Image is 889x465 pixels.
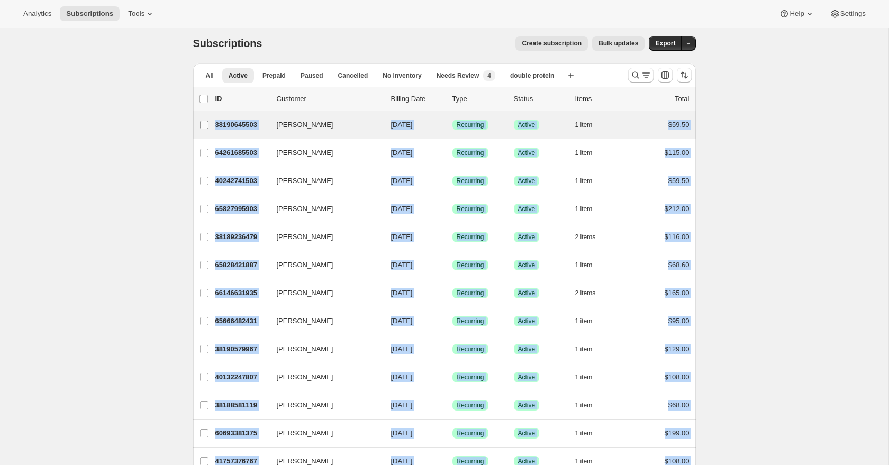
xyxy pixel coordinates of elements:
[277,232,333,242] span: [PERSON_NAME]
[518,149,536,157] span: Active
[518,177,536,185] span: Active
[215,286,690,300] div: 66146631935[PERSON_NAME][DATE]SuccessRecurringSuccessActive2 items$165.00
[575,286,607,300] button: 2 items
[575,258,604,272] button: 1 item
[598,39,638,48] span: Bulk updates
[675,94,689,104] p: Total
[575,342,604,357] button: 1 item
[391,401,413,409] span: [DATE]
[518,373,536,381] span: Active
[575,202,604,216] button: 1 item
[457,149,484,157] span: Recurring
[277,428,333,439] span: [PERSON_NAME]
[665,373,690,381] span: $108.00
[575,345,593,353] span: 1 item
[518,121,536,129] span: Active
[277,400,333,411] span: [PERSON_NAME]
[457,205,484,213] span: Recurring
[215,174,690,188] div: 40242741503[PERSON_NAME][DATE]SuccessRecurringSuccessActive1 item$59.50
[515,36,588,51] button: Create subscription
[270,313,376,330] button: [PERSON_NAME]
[514,94,567,104] p: Status
[215,288,268,298] p: 66146631935
[823,6,872,21] button: Settings
[665,457,690,465] span: $108.00
[262,71,286,80] span: Prepaid
[575,230,607,244] button: 2 items
[575,149,593,157] span: 1 item
[60,6,120,21] button: Subscriptions
[628,68,654,83] button: Search and filter results
[563,68,579,83] button: Create new view
[522,39,582,48] span: Create subscription
[658,68,673,83] button: Customize table column order and visibility
[277,288,333,298] span: [PERSON_NAME]
[773,6,821,21] button: Help
[270,257,376,273] button: [PERSON_NAME]
[17,6,58,21] button: Analytics
[128,10,144,18] span: Tools
[391,177,413,185] span: [DATE]
[575,314,604,329] button: 1 item
[270,425,376,442] button: [PERSON_NAME]
[277,344,333,354] span: [PERSON_NAME]
[215,202,690,216] div: 65827995903[PERSON_NAME][DATE]SuccessRecurringSuccessActive1 item$212.00
[457,289,484,297] span: Recurring
[391,373,413,381] span: [DATE]
[391,121,413,129] span: [DATE]
[575,177,593,185] span: 1 item
[215,148,268,158] p: 64261685503
[215,398,690,413] div: 38188581119[PERSON_NAME][DATE]SuccessRecurringSuccessActive1 item$68.00
[229,71,248,80] span: Active
[215,258,690,272] div: 65828421887[PERSON_NAME][DATE]SuccessRecurringSuccessActive1 item$68.60
[518,205,536,213] span: Active
[391,205,413,213] span: [DATE]
[518,261,536,269] span: Active
[665,205,690,213] span: $212.00
[215,370,690,385] div: 40132247807[PERSON_NAME][DATE]SuccessRecurringSuccessActive1 item$108.00
[649,36,682,51] button: Export
[665,149,690,157] span: $115.00
[391,429,413,437] span: [DATE]
[668,317,690,325] span: $95.00
[518,401,536,409] span: Active
[277,120,333,130] span: [PERSON_NAME]
[457,429,484,437] span: Recurring
[575,289,596,297] span: 2 items
[665,289,690,297] span: $165.00
[215,400,268,411] p: 38188581119
[66,10,113,18] span: Subscriptions
[391,345,413,353] span: [DATE]
[270,200,376,217] button: [PERSON_NAME]
[518,289,536,297] span: Active
[665,429,690,437] span: $199.00
[215,94,690,104] div: IDCustomerBilling DateTypeStatusItemsTotal
[575,233,596,241] span: 2 items
[270,172,376,189] button: [PERSON_NAME]
[277,94,383,104] p: Customer
[215,232,268,242] p: 38189236479
[215,260,268,270] p: 65828421887
[277,176,333,186] span: [PERSON_NAME]
[215,117,690,132] div: 38190645503[PERSON_NAME][DATE]SuccessRecurringSuccessActive1 item$59.50
[215,176,268,186] p: 40242741503
[575,121,593,129] span: 1 item
[677,68,692,83] button: Sort the results
[575,426,604,441] button: 1 item
[391,261,413,269] span: [DATE]
[437,71,479,80] span: Needs Review
[575,401,593,409] span: 1 item
[457,401,484,409] span: Recurring
[452,94,505,104] div: Type
[215,426,690,441] div: 60693381375[PERSON_NAME][DATE]SuccessRecurringSuccessActive1 item$199.00
[518,345,536,353] span: Active
[270,341,376,358] button: [PERSON_NAME]
[270,285,376,302] button: [PERSON_NAME]
[457,373,484,381] span: Recurring
[215,342,690,357] div: 38190579967[PERSON_NAME][DATE]SuccessRecurringSuccessActive1 item$129.00
[23,10,51,18] span: Analytics
[668,121,690,129] span: $59.50
[592,36,645,51] button: Bulk updates
[575,398,604,413] button: 1 item
[487,71,491,80] span: 4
